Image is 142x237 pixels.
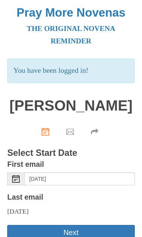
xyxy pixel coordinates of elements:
label: First email [7,158,44,171]
p: You have been logged in! [7,58,134,83]
div: Click "Next" to confirm your start date first. [59,121,83,141]
label: Last email [7,191,43,203]
span: [DATE] [7,208,28,215]
h1: [PERSON_NAME] [7,98,134,114]
a: The original novena reminder [27,25,115,45]
a: Pray More Novenas [17,6,125,19]
h3: Select Start Date [7,148,134,158]
div: Click "Next" to confirm your start date first. [83,121,108,141]
a: Choose start date [34,121,59,141]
